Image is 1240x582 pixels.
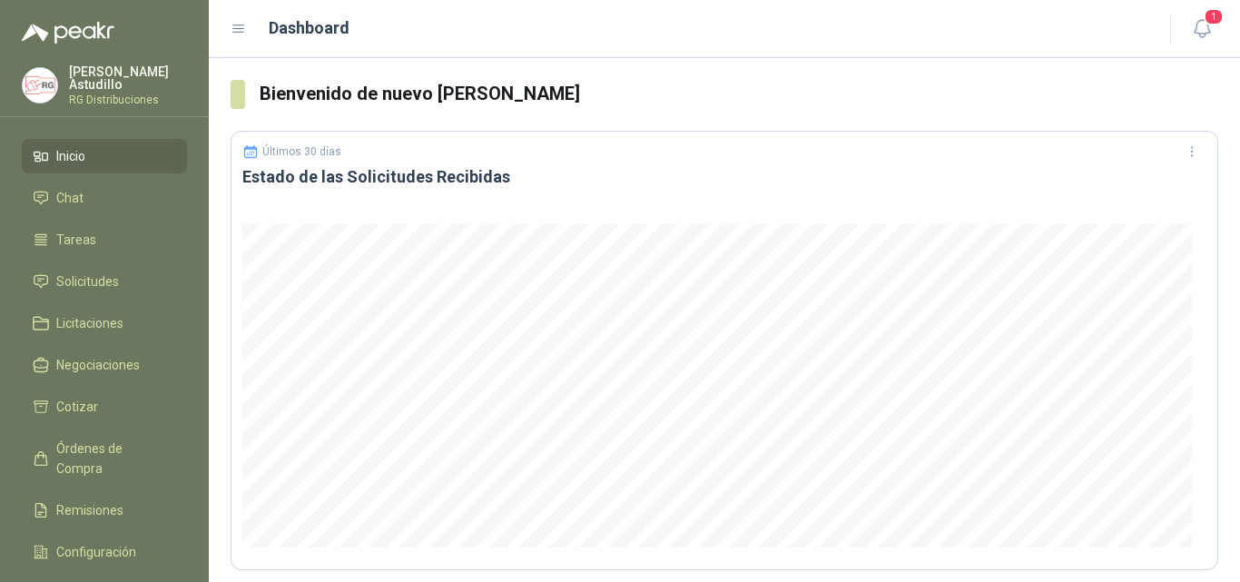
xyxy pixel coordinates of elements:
[23,68,57,103] img: Company Logo
[22,264,187,299] a: Solicitudes
[22,493,187,528] a: Remisiones
[1204,8,1224,25] span: 1
[22,22,114,44] img: Logo peakr
[1186,13,1218,45] button: 1
[69,94,187,105] p: RG Distribuciones
[56,230,96,250] span: Tareas
[22,181,187,215] a: Chat
[262,145,341,158] p: Últimos 30 días
[242,166,1206,188] h3: Estado de las Solicitudes Recibidas
[56,439,170,478] span: Órdenes de Compra
[22,431,187,486] a: Órdenes de Compra
[22,348,187,382] a: Negociaciones
[56,500,123,520] span: Remisiones
[56,313,123,333] span: Licitaciones
[269,15,349,41] h1: Dashboard
[56,271,119,291] span: Solicitudes
[69,65,187,91] p: [PERSON_NAME] Astudillo
[56,188,84,208] span: Chat
[22,306,187,340] a: Licitaciones
[22,390,187,424] a: Cotizar
[56,355,140,375] span: Negociaciones
[22,222,187,257] a: Tareas
[56,146,85,166] span: Inicio
[260,80,1218,108] h3: Bienvenido de nuevo [PERSON_NAME]
[56,397,98,417] span: Cotizar
[22,139,187,173] a: Inicio
[22,535,187,569] a: Configuración
[56,542,136,562] span: Configuración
